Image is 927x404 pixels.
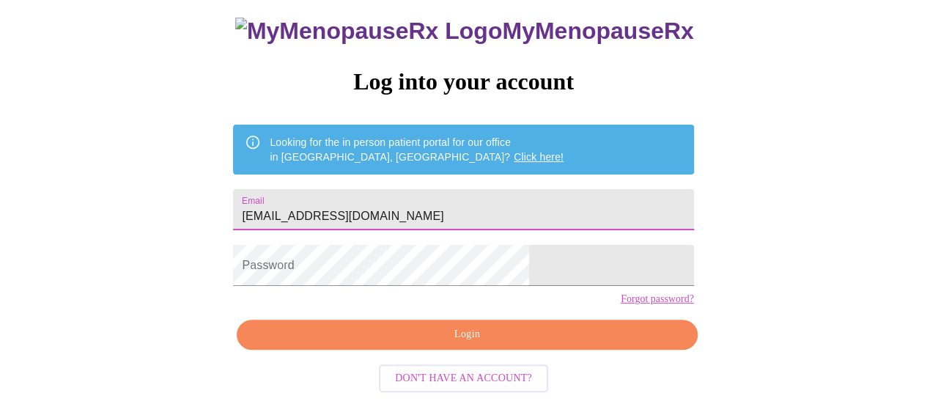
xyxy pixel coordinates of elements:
[270,129,564,170] div: Looking for the in person patient portal for our office in [GEOGRAPHIC_DATA], [GEOGRAPHIC_DATA]?
[254,326,680,344] span: Login
[235,18,502,45] img: MyMenopauseRx Logo
[233,68,693,95] h3: Log into your account
[395,370,532,388] span: Don't have an account?
[621,293,694,305] a: Forgot password?
[379,364,548,393] button: Don't have an account?
[235,18,694,45] h3: MyMenopauseRx
[237,320,697,350] button: Login
[514,151,564,163] a: Click here!
[375,371,552,383] a: Don't have an account?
